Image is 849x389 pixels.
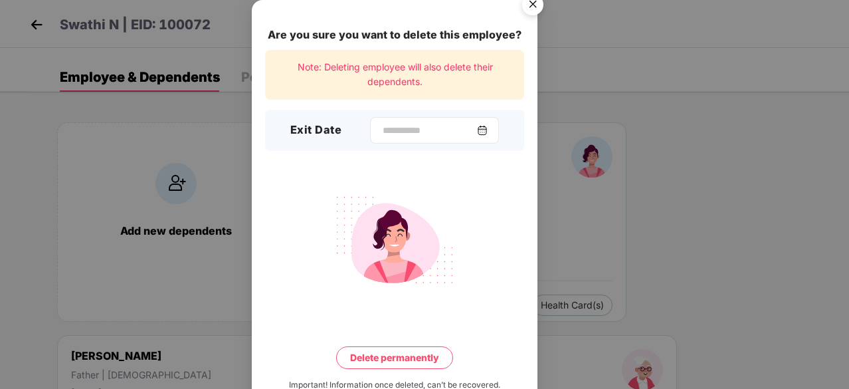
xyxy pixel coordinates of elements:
button: Delete permanently [336,346,453,369]
div: Are you sure you want to delete this employee? [265,27,524,43]
img: svg+xml;base64,PHN2ZyBpZD0iQ2FsZW5kYXItMzJ4MzIiIHhtbG5zPSJodHRwOi8vd3d3LnczLm9yZy8yMDAwL3N2ZyIgd2... [477,125,488,136]
div: Note: Deleting employee will also delete their dependents. [265,50,524,100]
img: svg+xml;base64,PHN2ZyB4bWxucz0iaHR0cDovL3d3dy53My5vcmcvMjAwMC9zdmciIHdpZHRoPSIyMjQiIGhlaWdodD0iMT... [320,188,469,292]
h3: Exit Date [290,122,342,139]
